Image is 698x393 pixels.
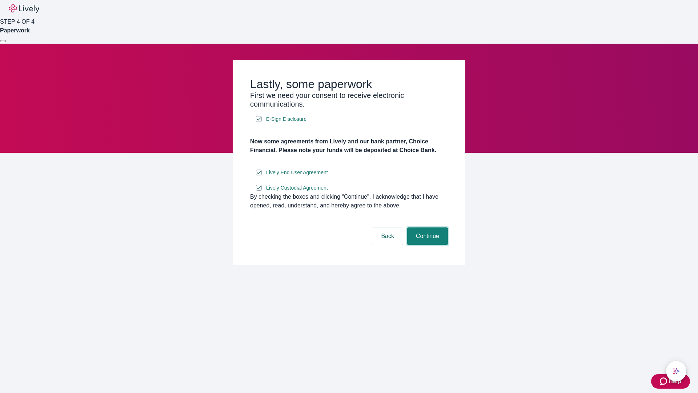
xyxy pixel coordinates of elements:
[250,192,448,210] div: By checking the boxes and clicking “Continue", I acknowledge that I have opened, read, understand...
[266,115,306,123] span: E-Sign Disclosure
[266,169,328,176] span: Lively End User Agreement
[265,115,308,124] a: e-sign disclosure document
[250,137,448,155] h4: Now some agreements from Lively and our bank partner, Choice Financial. Please note your funds wi...
[250,91,448,108] h3: First we need your consent to receive electronic communications.
[669,377,681,386] span: Help
[407,227,448,245] button: Continue
[250,77,448,91] h2: Lastly, some paperwork
[265,168,329,177] a: e-sign disclosure document
[660,377,669,386] svg: Zendesk support icon
[673,368,680,375] svg: Lively AI Assistant
[265,183,329,192] a: e-sign disclosure document
[9,4,39,13] img: Lively
[651,374,690,389] button: Zendesk support iconHelp
[266,184,328,192] span: Lively Custodial Agreement
[372,227,403,245] button: Back
[666,361,686,381] button: chat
